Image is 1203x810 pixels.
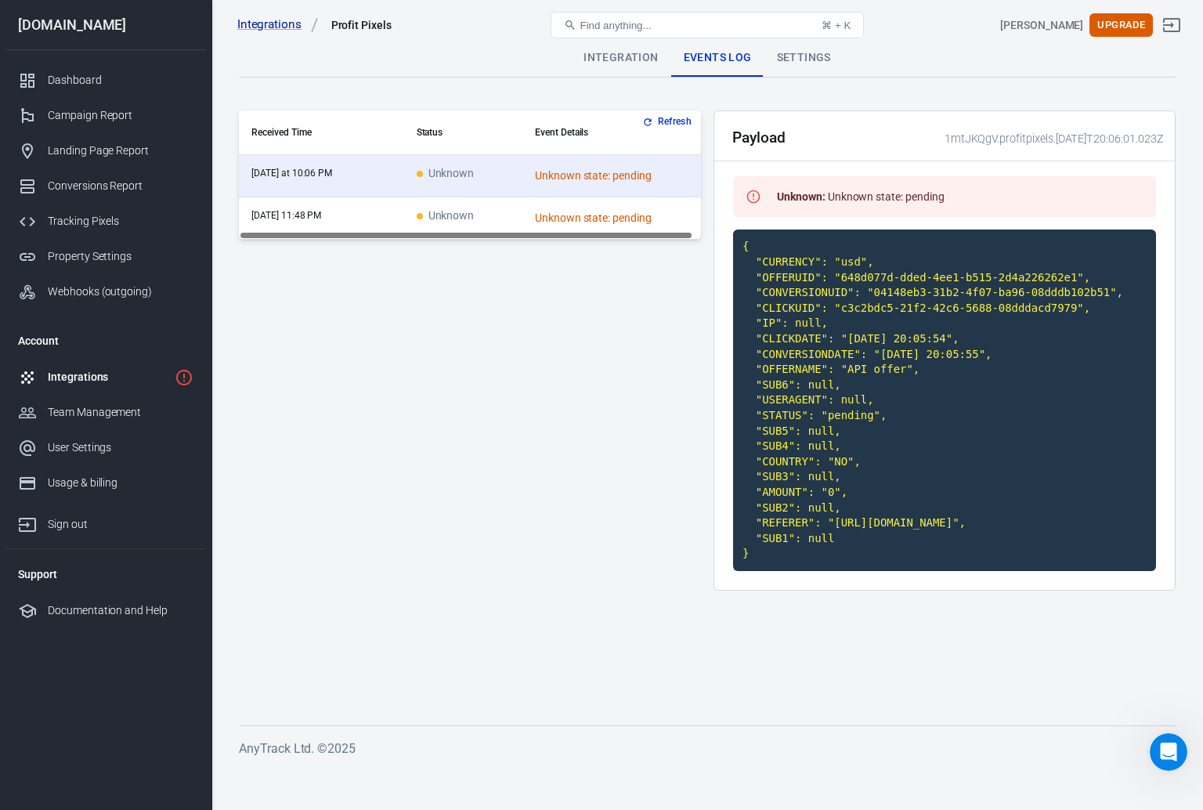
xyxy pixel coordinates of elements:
[1153,6,1190,44] a: Sign out
[48,143,193,159] div: Landing Page Report
[48,284,193,300] div: Webhooks (outgoing)
[732,129,786,146] h2: Payload
[404,110,522,155] th: Status
[671,39,764,77] div: Events Log
[1089,13,1153,38] button: Upgrade
[1000,17,1083,34] div: Account id: 1mtJKQgV
[535,168,696,184] div: Unknown state: pending
[48,72,193,89] div: Dashboard
[5,555,206,593] li: Support
[239,110,404,155] th: Received Time
[48,475,193,491] div: Usage & billing
[5,239,206,274] a: Property Settings
[5,322,206,360] li: Account
[5,168,206,204] a: Conversions Report
[5,274,206,309] a: Webhooks (outgoing)
[777,190,825,203] strong: Unknown :
[764,39,844,77] div: Settings
[580,20,651,31] span: Find anything...
[239,110,701,240] div: scrollable content
[5,465,206,501] a: Usage & billing
[522,110,709,155] th: Event Details
[175,368,193,387] svg: 1 networks not verified yet
[48,369,168,385] div: Integrations
[5,204,206,239] a: Tracking Pixels
[5,133,206,168] a: Landing Page Report
[48,439,193,456] div: User Settings
[939,131,1164,147] div: 1mtJKQgV.profitpixels.[DATE]T20:06:01.023Z
[48,107,193,124] div: Campaign Report
[551,12,864,38] button: Find anything...⌘ + K
[571,39,670,77] div: Integration
[1150,733,1187,771] iframe: Intercom live chat
[251,210,321,221] time: 2025-08-05T23:48:02+02:00
[237,16,319,33] a: Integrations
[5,98,206,133] a: Campaign Report
[535,210,696,226] div: Unknown state: pending
[251,168,332,179] time: 2025-08-26T22:06:01+02:00
[239,739,1176,758] h6: AnyTrack Ltd. © 2025
[48,602,193,619] div: Documentation and Help
[5,395,206,430] a: Team Management
[48,404,193,421] div: Team Management
[417,168,475,181] span: Unknown
[331,17,392,33] div: Profit Pixels
[5,430,206,465] a: User Settings
[5,18,206,32] div: [DOMAIN_NAME]
[639,114,698,130] button: Refresh
[48,213,193,230] div: Tracking Pixels
[417,210,475,223] span: Unknown
[5,360,206,395] a: Integrations
[48,516,193,533] div: Sign out
[771,183,951,211] div: Unknown state: pending
[822,20,851,31] div: ⌘ + K
[48,178,193,194] div: Conversions Report
[48,248,193,265] div: Property Settings
[733,230,1156,570] code: { "CURRENCY": "usd", "OFFERUID": "648d077d-dded-4ee1-b515-2d4a226262e1", "CONVERSIONUID": "04148e...
[5,63,206,98] a: Dashboard
[5,501,206,542] a: Sign out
